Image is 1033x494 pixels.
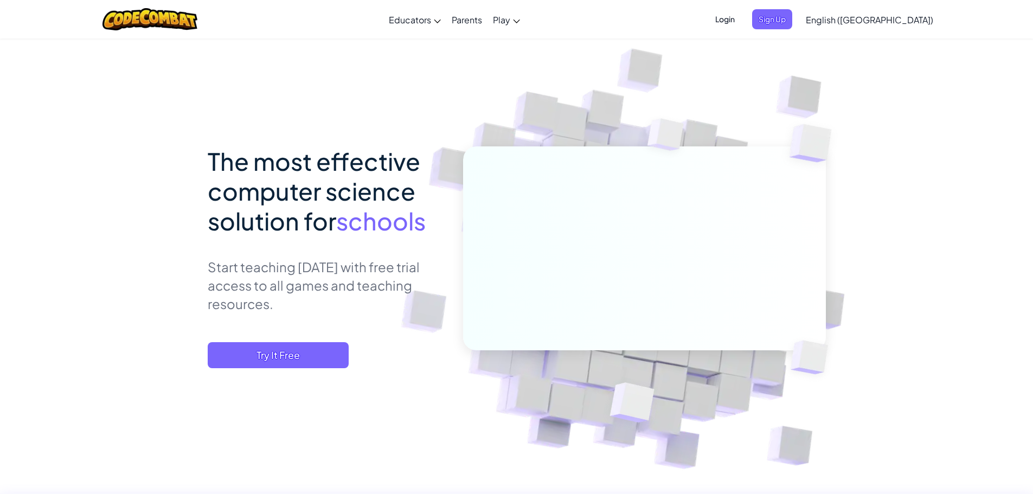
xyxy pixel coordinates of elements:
[772,318,854,397] img: Overlap cubes
[208,258,447,313] p: Start teaching [DATE] with free trial access to all games and teaching resources.
[446,5,487,34] a: Parents
[768,98,862,189] img: Overlap cubes
[102,8,197,30] img: CodeCombat logo
[383,5,446,34] a: Educators
[208,146,420,236] span: The most effective computer science solution for
[583,360,680,450] img: Overlap cubes
[806,14,933,25] span: English ([GEOGRAPHIC_DATA])
[389,14,431,25] span: Educators
[627,97,705,178] img: Overlap cubes
[709,9,741,29] button: Login
[336,206,426,236] span: schools
[208,342,349,368] button: Try It Free
[493,14,510,25] span: Play
[800,5,939,34] a: English ([GEOGRAPHIC_DATA])
[752,9,792,29] button: Sign Up
[487,5,525,34] a: Play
